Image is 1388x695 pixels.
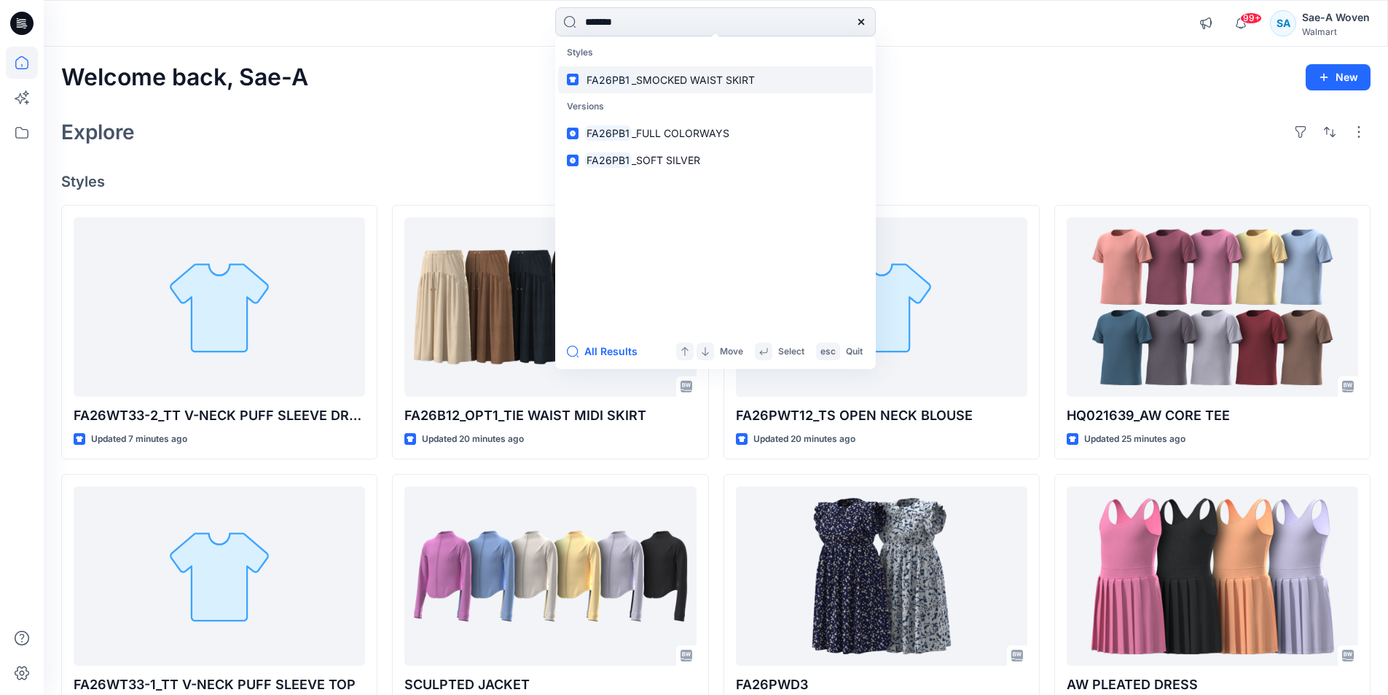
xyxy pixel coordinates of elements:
a: FA26WT33-2_TT V-NECK PUFF SLEEVE DRESS [74,217,365,397]
h2: Welcome back, Sae-A [61,64,308,91]
mark: FA26PB1 [584,71,632,88]
p: Updated 20 minutes ago [753,432,855,447]
p: esc [820,344,836,360]
a: FA26WT33-1_TT V-NECK PUFF SLEEVE TOP [74,486,365,667]
mark: FA26PB1 [584,152,632,168]
p: Select [778,344,804,360]
div: SA [1270,10,1296,36]
mark: FA26PB1 [584,125,632,141]
p: FA26PWD3 [736,675,1027,695]
button: All Results [567,343,647,360]
p: FA26PWT12_TS OPEN NECK BLOUSE [736,405,1027,426]
p: FA26WT33-1_TT V-NECK PUFF SLEEVE TOP [74,675,365,695]
a: FA26PB1_FULL COLORWAYS [558,120,873,147]
h2: Explore [61,120,135,144]
a: AW PLEATED DRESS [1067,486,1358,667]
span: _FULL COLORWAYS [632,127,729,139]
p: Move [720,344,743,360]
p: FA26B12_OPT1_TIE WAIST MIDI SKIRT [404,405,696,426]
p: Updated 25 minutes ago [1084,432,1185,447]
p: Versions [558,93,873,120]
a: SCULPTED JACKET [404,486,696,667]
p: AW PLEATED DRESS [1067,675,1358,695]
div: Sae-A Woven [1302,9,1370,26]
a: FA26B12_OPT1_TIE WAIST MIDI SKIRT [404,217,696,397]
span: _SOFT SILVER [632,154,700,166]
p: Styles [558,39,873,66]
a: FA26PB1_SOFT SILVER [558,147,873,174]
p: Quit [846,344,863,360]
h4: Styles [61,173,1371,190]
div: Walmart [1302,26,1370,37]
p: Updated 20 minutes ago [422,432,524,447]
button: New [1306,64,1371,90]
p: SCULPTED JACKET [404,675,696,695]
p: FA26WT33-2_TT V-NECK PUFF SLEEVE DRESS [74,405,365,426]
a: FA26PWD3 [736,486,1027,667]
p: HQ021639_AW CORE TEE [1067,405,1358,426]
a: HQ021639_AW CORE TEE [1067,217,1358,397]
span: 99+ [1240,12,1262,24]
span: _SMOCKED WAIST SKIRT [632,74,755,86]
a: FA26PWT12_TS OPEN NECK BLOUSE [736,217,1027,397]
a: FA26PB1_SMOCKED WAIST SKIRT [558,66,873,93]
p: Updated 7 minutes ago [91,432,187,447]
